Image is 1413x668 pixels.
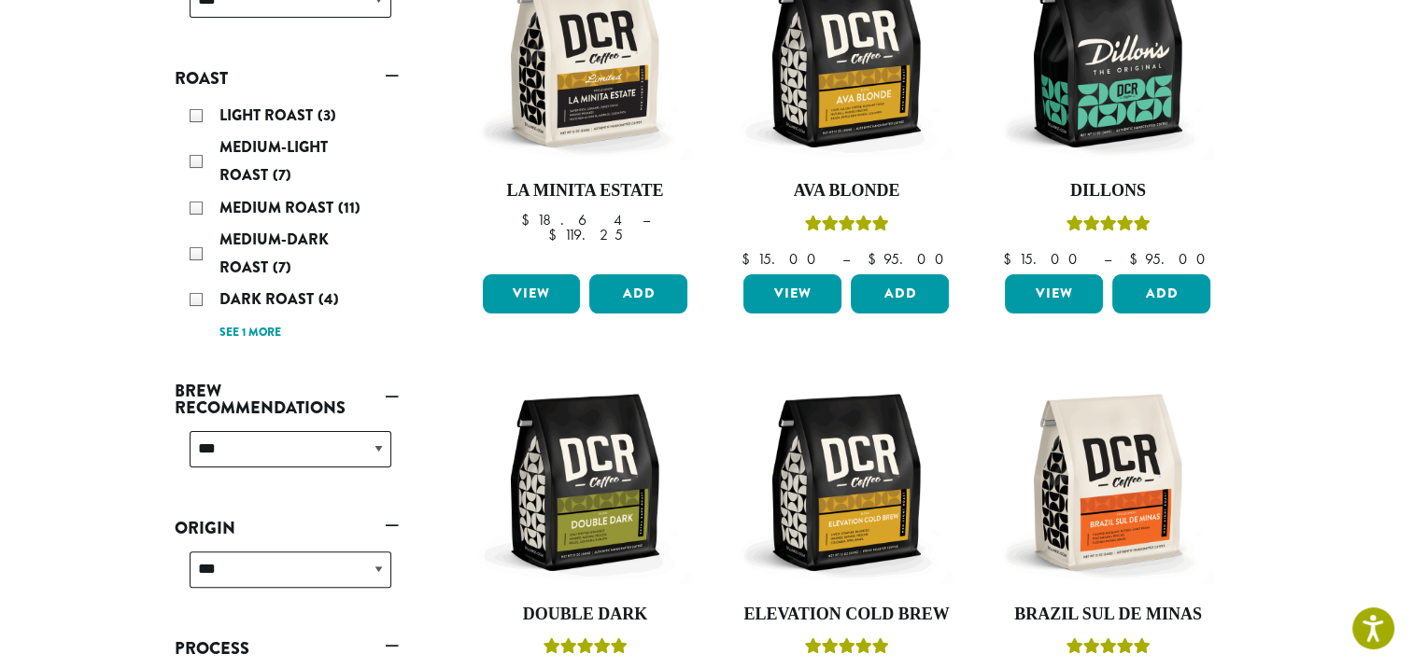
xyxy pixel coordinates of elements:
[867,249,883,269] span: $
[175,424,399,490] div: Brew Recommendations
[1002,249,1018,269] span: $
[739,605,954,625] h4: Elevation Cold Brew
[219,229,329,278] span: Medium-Dark Roast
[478,605,693,625] h4: Double Dark
[741,249,756,269] span: $
[219,197,338,218] span: Medium Roast
[851,274,949,313] button: Add
[175,94,399,353] div: Roast
[867,249,952,269] bdi: 95.00
[175,512,399,544] a: Origin
[1000,181,1215,202] h4: Dillons
[318,104,336,126] span: (3)
[1005,274,1103,313] a: View
[175,375,399,424] a: Brew Recommendations
[804,213,888,241] div: Rated 5.00 out of 5
[478,181,693,202] h4: La Minita Estate
[543,635,627,663] div: Rated 4.50 out of 5
[841,249,849,269] span: –
[1066,635,1150,663] div: Rated 5.00 out of 5
[219,324,281,342] a: See 1 more
[739,181,954,202] h4: Ava Blonde
[175,63,399,94] a: Roast
[1128,249,1144,269] span: $
[483,274,581,313] a: View
[520,210,624,230] bdi: 18.64
[520,210,536,230] span: $
[1103,249,1110,269] span: –
[739,375,954,590] img: DCR-12oz-Elevation-Cold-Brew-Stock-scaled.png
[273,257,291,278] span: (7)
[219,136,328,186] span: Medium-Light Roast
[338,197,360,218] span: (11)
[1112,274,1210,313] button: Add
[175,633,399,664] a: Process
[175,544,399,610] div: Origin
[219,288,318,310] span: Dark Roast
[589,274,687,313] button: Add
[741,249,824,269] bdi: 15.00
[1128,249,1213,269] bdi: 95.00
[477,375,692,590] img: DCR-12oz-Double-Dark-Stock-scaled.png
[804,635,888,663] div: Rated 5.00 out of 5
[743,274,841,313] a: View
[1000,605,1215,625] h4: Brazil Sul De Minas
[1000,375,1215,590] img: DCR-12oz-Brazil-Sul-De-Minas-Stock-scaled.png
[547,225,563,244] span: $
[1002,249,1085,269] bdi: 15.00
[318,288,339,310] span: (4)
[547,225,622,244] bdi: 119.25
[219,104,318,126] span: Light Roast
[642,210,649,230] span: –
[273,164,291,186] span: (7)
[1066,213,1150,241] div: Rated 5.00 out of 5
